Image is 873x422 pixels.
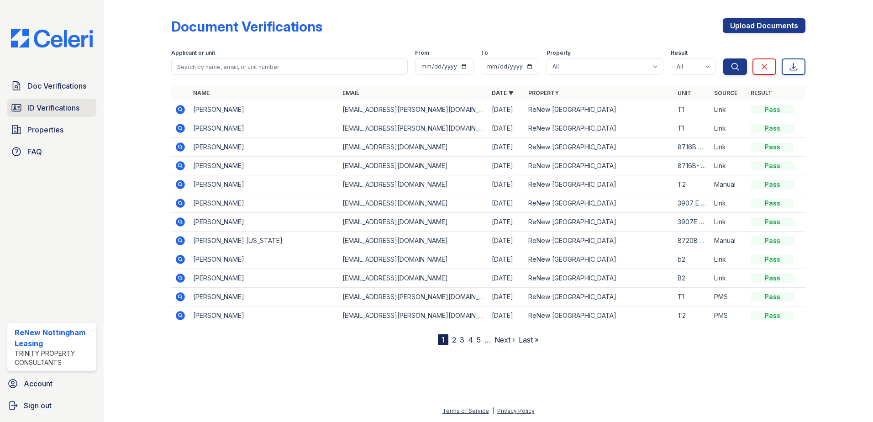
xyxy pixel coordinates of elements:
[339,306,488,325] td: [EMAIL_ADDRESS][PERSON_NAME][DOMAIN_NAME]
[27,124,63,135] span: Properties
[710,306,747,325] td: PMS
[442,407,489,414] a: Terms of Service
[339,288,488,306] td: [EMAIL_ADDRESS][PERSON_NAME][DOMAIN_NAME]
[674,213,710,232] td: 3907E B-2
[189,288,339,306] td: [PERSON_NAME]
[525,119,674,138] td: ReNew [GEOGRAPHIC_DATA]
[415,49,429,57] label: From
[710,213,747,232] td: Link
[751,180,794,189] div: Pass
[7,77,96,95] a: Doc Verifications
[189,175,339,194] td: [PERSON_NAME]
[339,250,488,269] td: [EMAIL_ADDRESS][DOMAIN_NAME]
[710,194,747,213] td: Link
[674,138,710,157] td: 8716B APTB2
[477,335,481,344] a: 5
[24,400,52,411] span: Sign out
[339,269,488,288] td: [EMAIL_ADDRESS][DOMAIN_NAME]
[452,335,456,344] a: 2
[751,255,794,264] div: Pass
[27,102,79,113] span: ID Verifications
[674,269,710,288] td: B2
[674,306,710,325] td: T2
[488,250,525,269] td: [DATE]
[339,157,488,175] td: [EMAIL_ADDRESS][DOMAIN_NAME]
[468,335,473,344] a: 4
[339,213,488,232] td: [EMAIL_ADDRESS][DOMAIN_NAME]
[710,157,747,175] td: Link
[339,119,488,138] td: [EMAIL_ADDRESS][PERSON_NAME][DOMAIN_NAME]
[710,175,747,194] td: Manual
[4,29,100,47] img: CE_Logo_Blue-a8612792a0a2168367f1c8372b55b34899dd931a85d93a1a3d3e32e68fde9ad4.png
[4,396,100,415] a: Sign out
[525,213,674,232] td: ReNew [GEOGRAPHIC_DATA]
[751,274,794,283] div: Pass
[547,49,571,57] label: Property
[4,375,100,393] a: Account
[674,194,710,213] td: 3907 E B-2
[488,232,525,250] td: [DATE]
[525,306,674,325] td: ReNew [GEOGRAPHIC_DATA]
[488,138,525,157] td: [DATE]
[488,194,525,213] td: [DATE]
[525,100,674,119] td: ReNew [GEOGRAPHIC_DATA]
[710,232,747,250] td: Manual
[674,157,710,175] td: 8716B- AptB-2
[339,138,488,157] td: [EMAIL_ADDRESS][DOMAIN_NAME]
[674,250,710,269] td: b2
[7,99,96,117] a: ID Verifications
[15,349,93,367] div: Trinity Property Consultants
[189,250,339,269] td: [PERSON_NAME]
[525,138,674,157] td: ReNew [GEOGRAPHIC_DATA]
[710,138,747,157] td: Link
[339,100,488,119] td: [EMAIL_ADDRESS][PERSON_NAME][DOMAIN_NAME]
[525,175,674,194] td: ReNew [GEOGRAPHIC_DATA]
[674,100,710,119] td: T1
[525,269,674,288] td: ReNew [GEOGRAPHIC_DATA]
[674,288,710,306] td: T1
[339,175,488,194] td: [EMAIL_ADDRESS][DOMAIN_NAME]
[751,236,794,245] div: Pass
[710,288,747,306] td: PMS
[751,292,794,301] div: Pass
[751,105,794,114] div: Pass
[751,142,794,152] div: Pass
[171,49,215,57] label: Applicant or unit
[342,90,359,96] a: Email
[751,124,794,133] div: Pass
[671,49,688,57] label: Result
[714,90,737,96] a: Source
[189,100,339,119] td: [PERSON_NAME]
[189,157,339,175] td: [PERSON_NAME]
[488,157,525,175] td: [DATE]
[710,250,747,269] td: Link
[488,288,525,306] td: [DATE]
[484,334,491,345] span: …
[525,288,674,306] td: ReNew [GEOGRAPHIC_DATA]
[678,90,691,96] a: Unit
[481,49,488,57] label: To
[525,250,674,269] td: ReNew [GEOGRAPHIC_DATA]
[519,335,539,344] a: Last »
[710,269,747,288] td: Link
[189,138,339,157] td: [PERSON_NAME]
[710,119,747,138] td: Link
[674,175,710,194] td: T2
[171,58,408,75] input: Search by name, email, or unit number
[525,232,674,250] td: ReNew [GEOGRAPHIC_DATA]
[488,269,525,288] td: [DATE]
[438,334,448,345] div: 1
[15,327,93,349] div: ReNew Nottingham Leasing
[525,194,674,213] td: ReNew [GEOGRAPHIC_DATA]
[528,90,559,96] a: Property
[488,119,525,138] td: [DATE]
[460,335,464,344] a: 3
[488,306,525,325] td: [DATE]
[171,18,322,35] div: Document Verifications
[492,90,514,96] a: Date ▼
[674,232,710,250] td: 8720B T-1
[525,157,674,175] td: ReNew [GEOGRAPHIC_DATA]
[492,407,494,414] div: |
[193,90,210,96] a: Name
